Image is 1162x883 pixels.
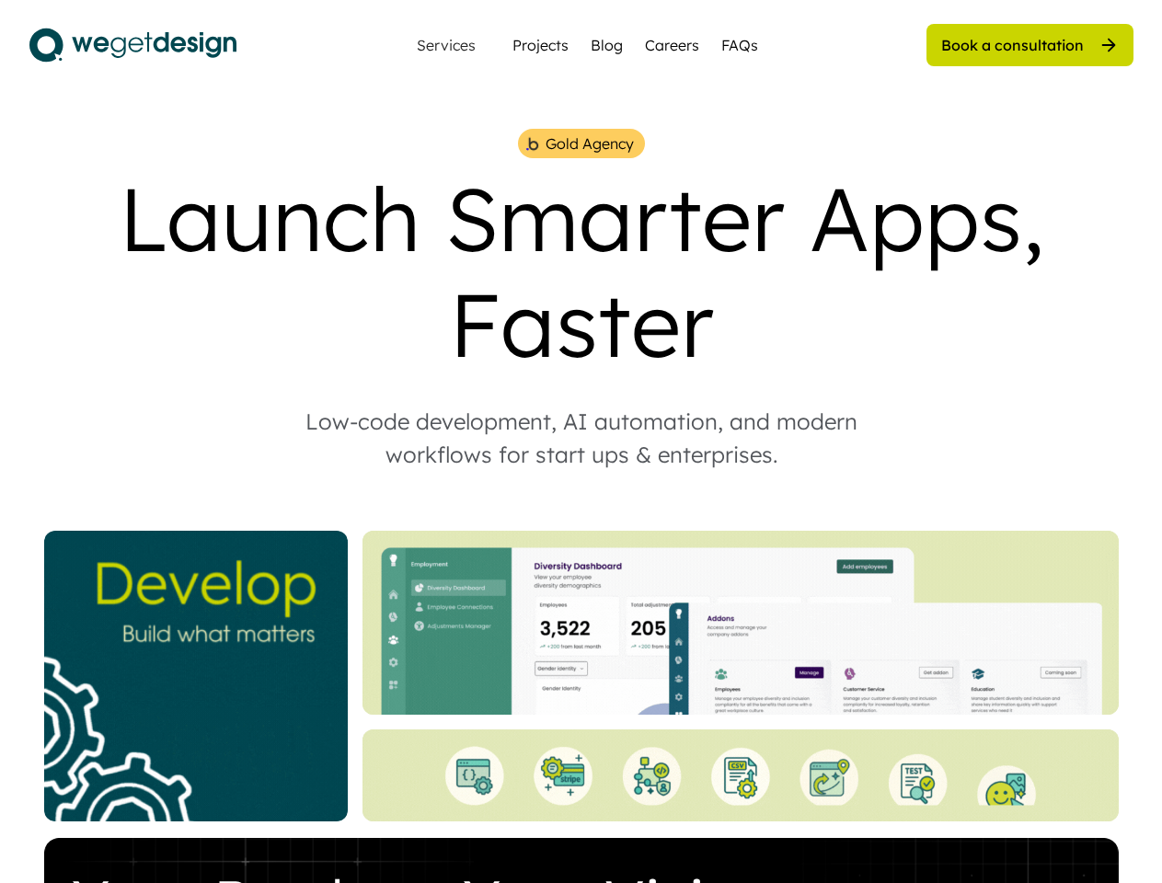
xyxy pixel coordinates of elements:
[721,34,758,56] a: FAQs
[44,531,348,821] img: _Website%20Square%20V2%20%282%29.gif
[941,35,1084,55] div: Book a consultation
[409,38,483,52] div: Services
[29,22,236,68] img: logo.svg
[546,132,634,155] div: Gold Agency
[591,34,623,56] a: Blog
[524,135,540,153] img: bubble%201.png
[362,729,1119,821] img: Bottom%20Landing%20%281%29.gif
[269,405,894,471] div: Low-code development, AI automation, and modern workflows for start ups & enterprises.
[512,34,569,56] a: Projects
[362,531,1119,715] img: Website%20Landing%20%284%29.gif
[645,34,699,56] a: Careers
[29,166,1133,377] div: Launch Smarter Apps, Faster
